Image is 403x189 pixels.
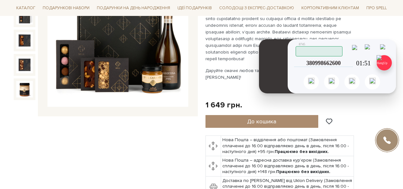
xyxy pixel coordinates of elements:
[275,149,329,154] b: Працюємо без вихідних.
[364,3,389,13] span: Про Spell
[276,169,330,174] b: Працюємо без вихідних.
[221,156,354,177] td: Нова Пошта – адресна доставка кур'єром (Замовлення сплаченні до 16:00 відправляємо день в день, п...
[217,3,297,13] a: Солодощі з експрес-доставкою
[94,3,173,13] span: Подарунки на День народження
[40,3,92,13] span: Подарункові набори
[205,67,355,81] p: Даруйте смачні любов та увагу із наборами до дня народження від [PERSON_NAME]!
[16,81,33,98] img: Набір Солодке привітання (Колекція до Дня Народження)
[247,118,276,125] span: До кошика
[14,3,38,13] span: Каталог
[205,115,319,128] button: До кошика
[16,32,33,49] img: Набір Солодке привітання (Колекція до Дня Народження)
[175,3,214,13] span: Ідеї подарунків
[205,100,242,110] div: 1 649 грн.
[299,3,362,13] a: Корпоративним клієнтам
[16,8,33,24] img: Набір Солодке привітання (Колекція до Дня Народження)
[16,56,33,73] img: Набір Солодке привітання (Колекція до Дня Народження)
[221,136,354,156] td: Нова Пошта – відділення або поштомат (Замовлення сплаченні до 16:00 відправляємо день в день, піс...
